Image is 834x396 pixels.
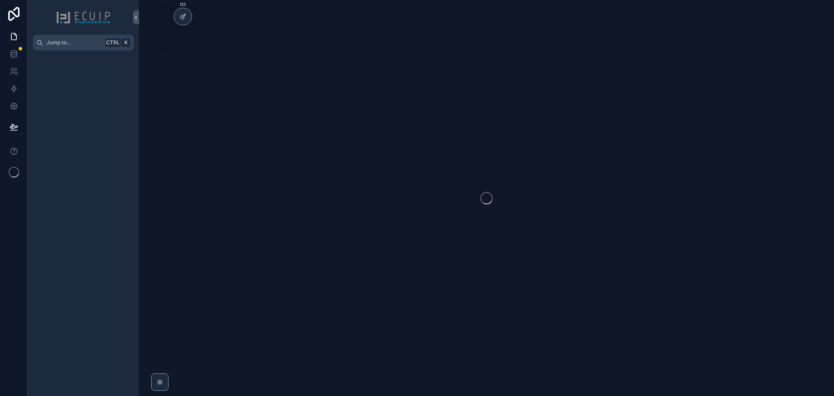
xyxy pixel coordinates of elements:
[56,10,111,24] img: App logo
[28,50,139,66] div: scrollable content
[33,35,134,50] button: Jump to...CtrlK
[122,39,129,46] span: K
[105,38,121,47] span: Ctrl
[46,39,102,46] span: Jump to...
